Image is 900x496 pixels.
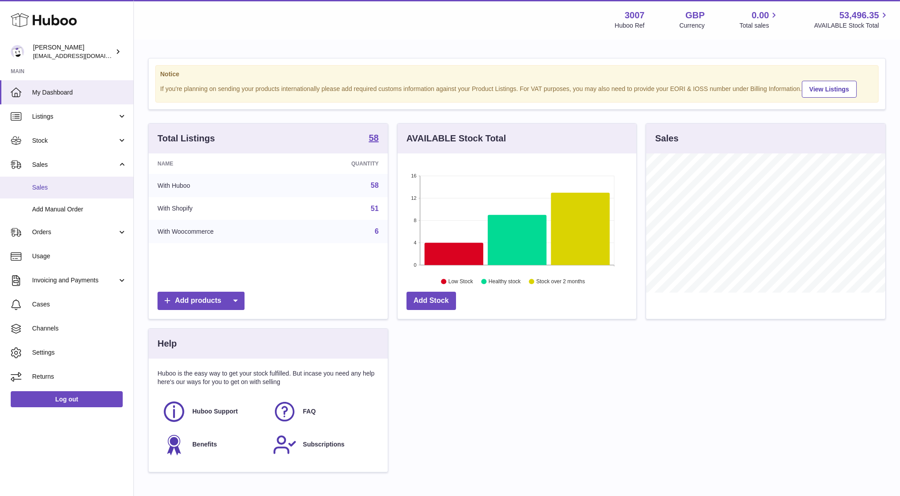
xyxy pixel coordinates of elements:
h3: Total Listings [158,132,215,145]
h3: Sales [655,132,678,145]
text: 16 [411,173,416,178]
span: Returns [32,372,127,381]
span: Listings [32,112,117,121]
td: With Shopify [149,197,297,220]
a: 53,496.35 AVAILABLE Stock Total [814,9,889,30]
div: [PERSON_NAME] [33,43,113,60]
span: Usage [32,252,127,260]
td: With Woocommerce [149,220,297,243]
a: 51 [371,205,379,212]
a: 6 [375,227,379,235]
text: Stock over 2 months [536,279,585,285]
p: Huboo is the easy way to get your stock fulfilled. But incase you need any help here's our ways f... [158,369,379,386]
span: FAQ [303,407,316,416]
a: FAQ [273,400,374,424]
th: Quantity [297,153,387,174]
span: Huboo Support [192,407,238,416]
th: Name [149,153,297,174]
strong: 58 [369,133,378,142]
span: Sales [32,161,117,169]
span: Settings [32,348,127,357]
span: AVAILABLE Stock Total [814,21,889,30]
a: 58 [371,182,379,189]
strong: Notice [160,70,874,79]
a: Log out [11,391,123,407]
strong: GBP [685,9,705,21]
span: Sales [32,183,127,192]
a: 58 [369,133,378,144]
a: Subscriptions [273,433,374,457]
span: Total sales [739,21,779,30]
text: Low Stock [448,279,473,285]
span: Stock [32,136,117,145]
span: Orders [32,228,117,236]
img: bevmay@maysama.com [11,45,24,58]
h3: AVAILABLE Stock Total [406,132,506,145]
text: 8 [414,218,416,223]
text: 12 [411,195,416,201]
span: 0.00 [752,9,769,21]
div: If you're planning on sending your products internationally please add required customs informati... [160,79,874,98]
text: 0 [414,262,416,268]
a: View Listings [802,81,857,98]
a: Add Stock [406,292,456,310]
td: With Huboo [149,174,297,197]
text: 4 [414,240,416,245]
a: Benefits [162,433,264,457]
span: My Dashboard [32,88,127,97]
span: 53,496.35 [839,9,879,21]
span: Cases [32,300,127,309]
span: Subscriptions [303,440,344,449]
a: Huboo Support [162,400,264,424]
span: [EMAIL_ADDRESS][DOMAIN_NAME] [33,52,131,59]
a: 0.00 Total sales [739,9,779,30]
div: Currency [680,21,705,30]
span: Add Manual Order [32,205,127,214]
a: Add products [158,292,245,310]
span: Channels [32,324,127,333]
h3: Help [158,338,177,350]
strong: 3007 [625,9,645,21]
span: Invoicing and Payments [32,276,117,285]
text: Healthy stock [489,279,521,285]
span: Benefits [192,440,217,449]
div: Huboo Ref [615,21,645,30]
